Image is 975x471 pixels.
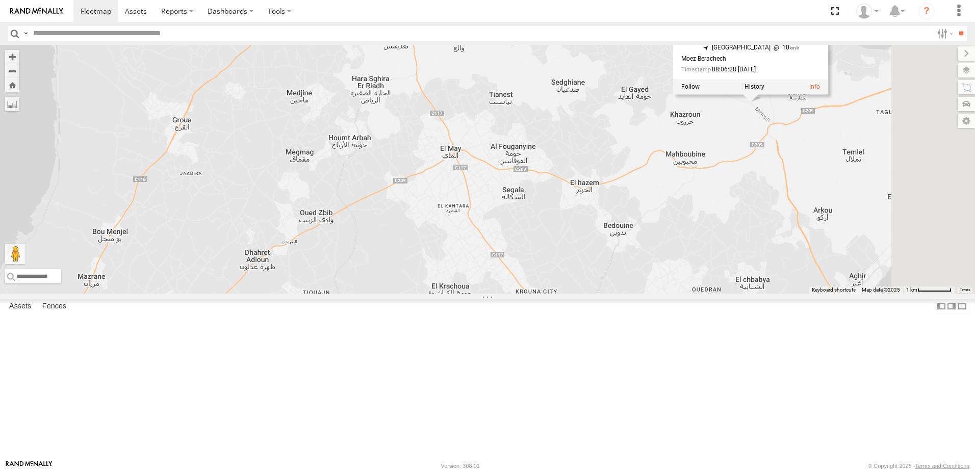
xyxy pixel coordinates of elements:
[946,299,957,314] label: Dock Summary Table to the Right
[681,56,800,62] div: Moez Berachech
[960,288,970,292] a: Terms (opens in new tab)
[957,299,967,314] label: Hide Summary Table
[5,50,19,64] button: Zoom in
[868,463,969,469] div: © Copyright 2025 -
[958,114,975,128] label: Map Settings
[933,26,955,41] label: Search Filter Options
[853,4,882,19] div: Nejah Benkhalifa
[37,299,71,313] label: Fences
[903,286,955,294] button: Map Scale: 1 km per 63 pixels
[712,44,771,51] span: [GEOGRAPHIC_DATA]
[441,463,480,469] div: Version: 308.01
[21,26,30,41] label: Search Query
[681,66,800,73] div: Date/time of location update
[5,97,19,111] label: Measure
[681,84,700,91] label: Realtime tracking of Asset
[918,3,935,19] i: ?
[862,287,900,293] span: Map data ©2025
[936,299,946,314] label: Dock Summary Table to the Left
[745,84,764,91] label: View Asset History
[915,463,969,469] a: Terms and Conditions
[812,286,856,294] button: Keyboard shortcuts
[5,78,19,92] button: Zoom Home
[906,287,917,293] span: 1 km
[6,461,53,471] a: Visit our Website
[10,8,63,15] img: rand-logo.svg
[809,84,820,91] a: View Asset Details
[4,299,36,313] label: Assets
[771,44,800,51] span: 10
[5,244,25,264] button: Drag Pegman onto the map to open Street View
[5,64,19,78] button: Zoom out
